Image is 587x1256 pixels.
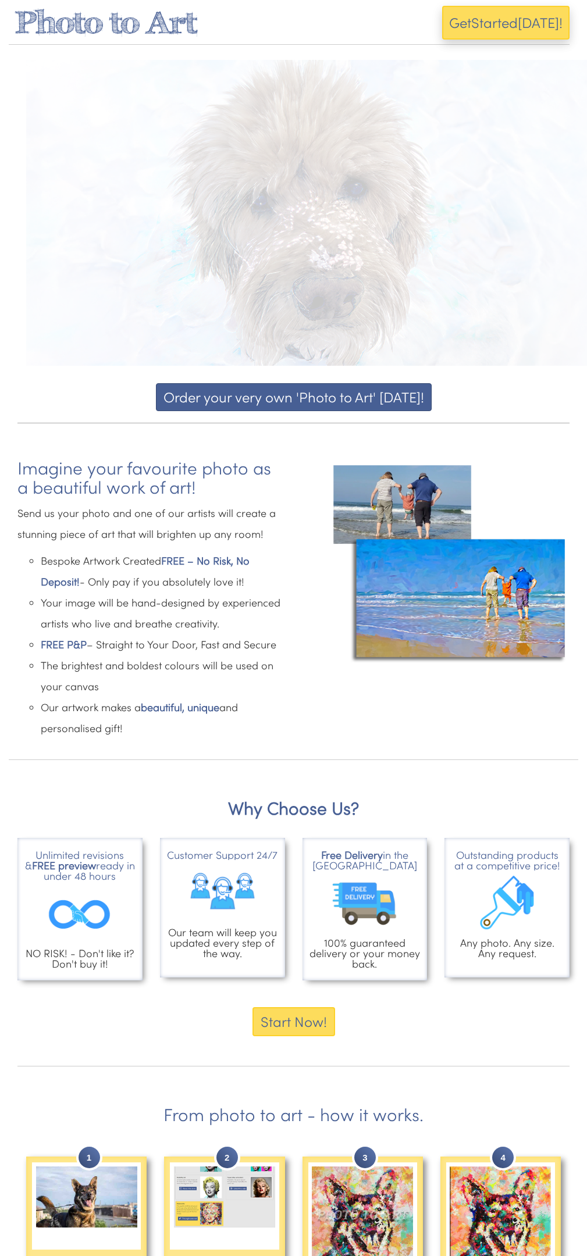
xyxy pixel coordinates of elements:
img: Choose your style [174,1166,275,1228]
img: Outstanding Products [450,870,564,937]
img: Beach-Shadow.jpg [329,441,570,681]
a: Order your very own 'Photo to Art' [DATE]! [17,383,570,411]
span: 3 [354,1147,376,1168]
span: Get [449,13,471,32]
img: Delivery [308,870,422,937]
p: Outstanding products at a competitive price! [450,850,564,870]
img: Customer Support [166,860,279,927]
button: Order your very own 'Photo to Art' [DATE]! [156,383,432,411]
li: Your image will be hand-designed by experienced artists who live and breathe creativity. [41,592,285,634]
button: GetStarted[DATE]! [442,6,570,40]
strong: Why Choose Us? [228,796,359,819]
h2: From photo to art - how it works. [17,1105,570,1124]
h3: Imagine your favourite photo as a beautiful work of art! [17,458,285,497]
span: Free Delivery [321,848,383,862]
span: FREE preview [32,858,96,872]
a: Photo to Art [15,4,197,40]
li: – Straight to Your Door, Fast and Secure [41,634,285,655]
p: Send us your photo and one of our artists will create a stunning piece of art that will brighten ... [17,502,285,544]
li: The brightest and boldest colours will be used on your canvas [41,655,285,697]
button: Start Now! [252,1007,335,1036]
p: Our team will keep you updated every step of the way. [166,927,279,958]
img: Revisions [23,881,137,948]
a: Start Now! [9,1007,578,1036]
span: 1 [79,1147,100,1168]
span: ed [501,13,518,32]
span: FREE P&P [41,637,87,651]
p: Any photo. Any size. Any request. [450,937,564,958]
span: 2 [216,1147,238,1168]
li: Our artwork makes a and personalised gift! [41,697,285,738]
span: 4 [492,1147,514,1168]
p: Customer Support 24/7 [166,850,279,860]
p: Unlimited revisions & ready in under 48 hours [23,850,137,881]
span: beautiful, unique [141,700,219,714]
p: in the [GEOGRAPHIC_DATA] [308,850,422,870]
p: 100% guaranteed delivery or your money back. [308,937,422,969]
p: NO RISK! - Don't like it? Don't buy it! [23,948,137,969]
li: Bespoke Artwork Created - Only pay if you absolutely love it! [41,550,285,592]
img: Original Photo [36,1166,137,1228]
